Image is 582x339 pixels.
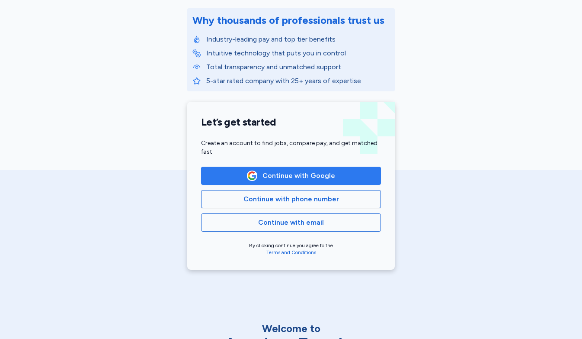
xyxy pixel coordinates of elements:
div: Why thousands of professionals trust us [192,13,384,27]
span: Continue with phone number [243,194,339,204]
div: Welcome to [200,322,382,336]
img: Google Logo [247,171,257,181]
p: Industry-leading pay and top tier benefits [206,34,390,45]
span: Continue with Google [262,171,335,181]
p: Intuitive technology that puts you in control [206,48,390,58]
p: Total transparency and unmatched support [206,62,390,72]
span: Continue with email [258,217,324,228]
a: Terms and Conditions [266,249,316,255]
button: Google LogoContinue with Google [201,167,381,185]
div: Create an account to find jobs, compare pay, and get matched fast [201,139,381,156]
button: Continue with phone number [201,190,381,208]
p: 5-star rated company with 25+ years of expertise [206,76,390,86]
h1: Let’s get started [201,116,381,129]
button: Continue with email [201,213,381,232]
div: By clicking continue you agree to the [201,242,381,256]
